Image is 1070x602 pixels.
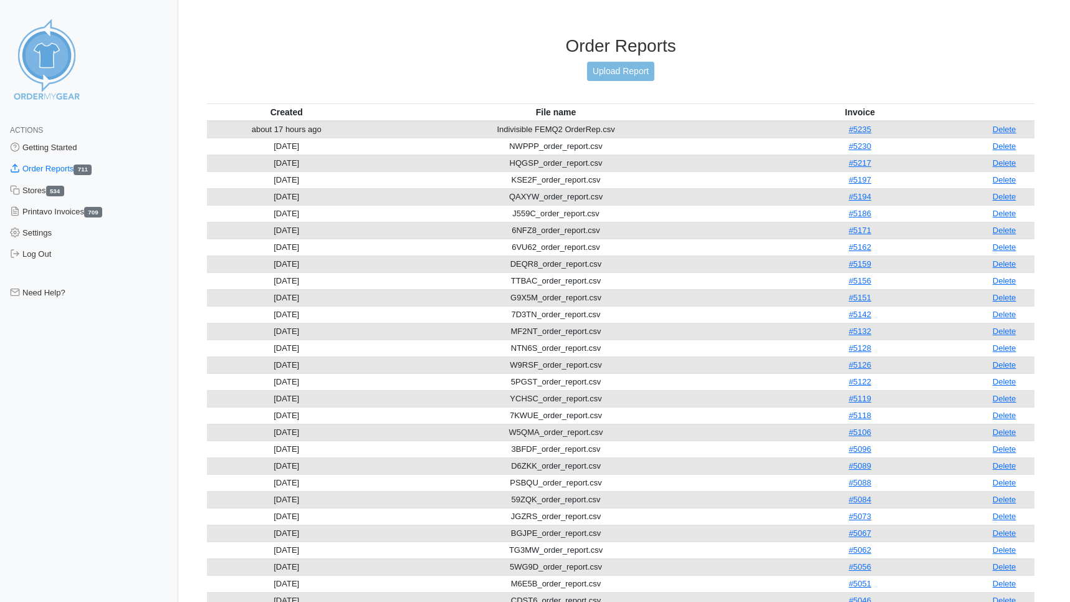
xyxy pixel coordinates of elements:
[366,222,746,239] td: 6NFZ8_order_report.csv
[366,373,746,390] td: 5PGST_order_report.csv
[366,171,746,188] td: KSE2F_order_report.csv
[366,474,746,491] td: PSBQU_order_report.csv
[993,259,1016,269] a: Delete
[207,407,366,424] td: [DATE]
[207,373,366,390] td: [DATE]
[207,205,366,222] td: [DATE]
[993,512,1016,521] a: Delete
[366,138,746,155] td: NWPPP_order_report.csv
[993,226,1016,235] a: Delete
[46,186,64,196] span: 534
[207,306,366,323] td: [DATE]
[207,441,366,457] td: [DATE]
[207,508,366,525] td: [DATE]
[849,293,871,302] a: #5151
[849,310,871,319] a: #5142
[366,306,746,323] td: 7D3TN_order_report.csv
[849,360,871,370] a: #5126
[993,428,1016,437] a: Delete
[207,340,366,356] td: [DATE]
[849,158,871,168] a: #5217
[366,407,746,424] td: 7KWUE_order_report.csv
[366,239,746,256] td: 6VU62_order_report.csv
[366,155,746,171] td: HQGSP_order_report.csv
[993,141,1016,151] a: Delete
[849,428,871,437] a: #5106
[366,441,746,457] td: 3BFDF_order_report.csv
[849,528,871,538] a: #5067
[587,62,654,81] a: Upload Report
[207,272,366,289] td: [DATE]
[207,138,366,155] td: [DATE]
[366,558,746,575] td: 5WG9D_order_report.csv
[993,377,1016,386] a: Delete
[993,293,1016,302] a: Delete
[74,165,92,175] span: 711
[207,188,366,205] td: [DATE]
[993,175,1016,184] a: Delete
[207,457,366,474] td: [DATE]
[993,310,1016,319] a: Delete
[207,239,366,256] td: [DATE]
[366,525,746,542] td: BGJPE_order_report.csv
[10,126,43,135] span: Actions
[849,276,871,285] a: #5156
[207,558,366,575] td: [DATE]
[993,545,1016,555] a: Delete
[207,256,366,272] td: [DATE]
[993,562,1016,571] a: Delete
[366,542,746,558] td: TG3MW_order_report.csv
[993,579,1016,588] a: Delete
[849,327,871,336] a: #5132
[993,343,1016,353] a: Delete
[849,394,871,403] a: #5119
[366,121,746,138] td: Indivisible FEMQ2 OrderRep.csv
[993,478,1016,487] a: Delete
[993,461,1016,471] a: Delete
[849,562,871,571] a: #5056
[849,478,871,487] a: #5088
[366,188,746,205] td: QAXYW_order_report.csv
[849,226,871,235] a: #5171
[366,289,746,306] td: G9X5M_order_report.csv
[207,424,366,441] td: [DATE]
[849,209,871,218] a: #5186
[207,323,366,340] td: [DATE]
[993,444,1016,454] a: Delete
[366,103,746,121] th: File name
[207,474,366,491] td: [DATE]
[849,579,871,588] a: #5051
[366,272,746,289] td: TTBAC_order_report.csv
[366,575,746,592] td: M6E5B_order_report.csv
[207,121,366,138] td: about 17 hours ago
[366,356,746,373] td: W9RSF_order_report.csv
[366,491,746,508] td: 59ZQK_order_report.csv
[849,192,871,201] a: #5194
[366,205,746,222] td: J559C_order_report.csv
[849,495,871,504] a: #5084
[207,390,366,407] td: [DATE]
[366,424,746,441] td: W5QMA_order_report.csv
[993,192,1016,201] a: Delete
[366,390,746,407] td: YCHSC_order_report.csv
[207,575,366,592] td: [DATE]
[993,242,1016,252] a: Delete
[207,155,366,171] td: [DATE]
[207,356,366,373] td: [DATE]
[849,242,871,252] a: #5162
[746,103,974,121] th: Invoice
[993,495,1016,504] a: Delete
[849,411,871,420] a: #5118
[993,158,1016,168] a: Delete
[849,343,871,353] a: #5128
[849,512,871,521] a: #5073
[849,461,871,471] a: #5089
[207,171,366,188] td: [DATE]
[993,394,1016,403] a: Delete
[207,542,366,558] td: [DATE]
[849,444,871,454] a: #5096
[366,256,746,272] td: DEQR8_order_report.csv
[849,545,871,555] a: #5062
[993,411,1016,420] a: Delete
[366,508,746,525] td: JGZRS_order_report.csv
